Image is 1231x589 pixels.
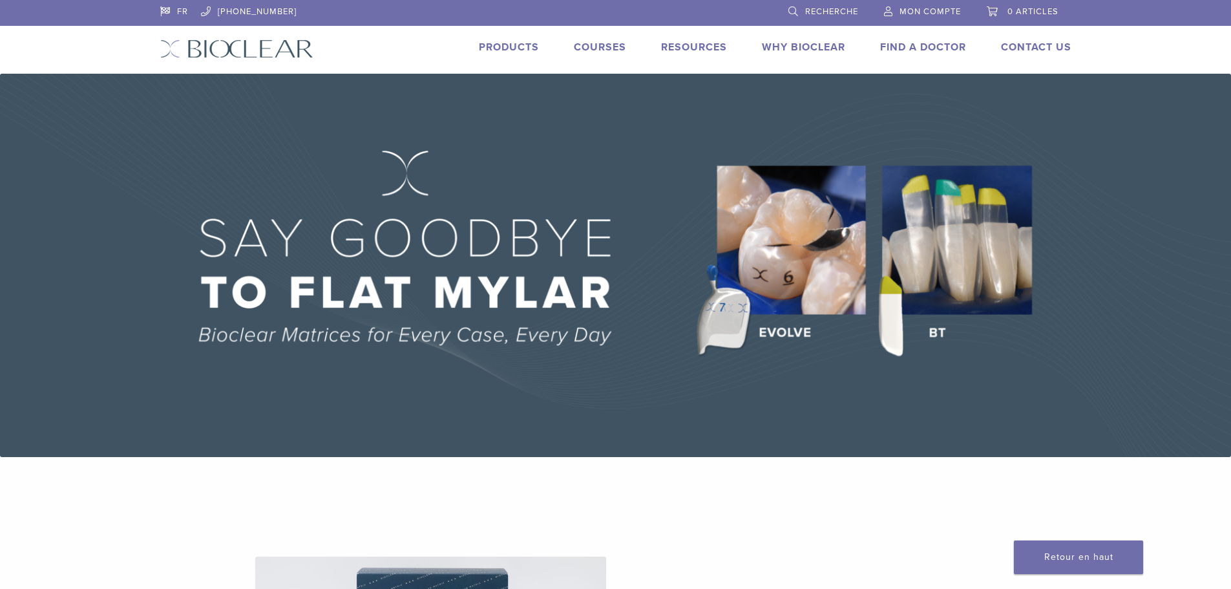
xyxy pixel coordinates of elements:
[1001,41,1071,54] a: Contact Us
[1014,541,1143,574] a: Retour en haut
[160,39,313,58] img: Bioclear
[218,6,297,17] font: [PHONE_NUMBER]
[177,6,188,17] font: FR
[574,41,626,54] a: Courses
[479,41,539,54] a: Products
[1007,6,1058,17] font: 0 articles
[762,41,845,54] a: Why Bioclear
[661,41,727,54] a: Resources
[880,41,966,54] a: Find A Doctor
[900,6,961,17] font: Mon compte
[805,6,858,17] font: Recherche
[1044,552,1113,562] font: Retour en haut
